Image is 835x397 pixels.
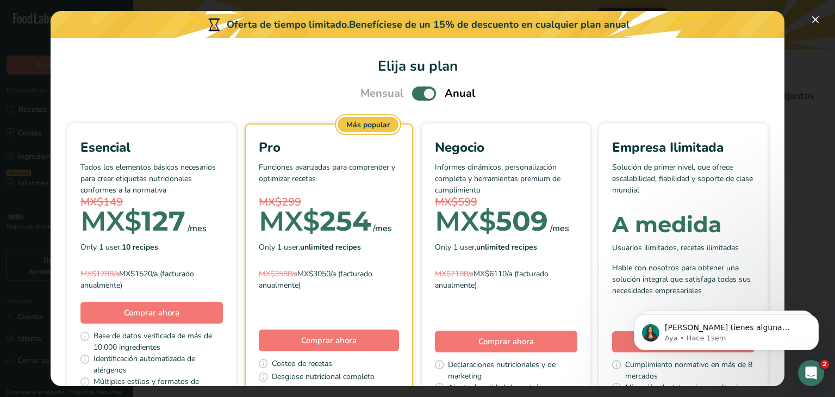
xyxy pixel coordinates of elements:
[612,242,739,253] span: Usuarios ilimitados, recetas ilimitadas
[360,85,403,102] span: Mensual
[259,330,399,351] button: Comprar ahora
[80,210,185,232] div: 127
[259,194,399,210] div: MX$299
[80,138,223,157] div: Esencial
[612,138,755,157] div: Empresa Ilimitada
[272,358,332,371] span: Costeo de recetas
[435,210,548,232] div: 509
[373,222,392,235] div: /mes
[435,162,577,194] p: Informes dinámicos, personalización completa y herramientas premium de cumplimiento
[798,360,824,386] iframe: Intercom live chat
[618,291,835,368] iframe: Intercom notifications mensaje
[80,268,223,291] div: MX$1520/a (facturado anualmente)
[259,241,361,253] span: Only 1 user,
[448,382,546,395] span: Ajuste de calidad de proteína
[80,302,223,324] button: Comprar ahora
[51,11,784,38] div: Oferta de tiempo limitado.
[435,138,577,157] div: Negocio
[612,262,755,296] div: Hable con nosotros para obtener una solución integral que satisfaga todas sus necesidades empresa...
[259,210,371,232] div: 254
[80,241,158,253] span: Only 1 user,
[338,117,398,132] div: Más popular
[80,194,223,210] div: MX$149
[259,204,320,238] span: MX$
[349,17,630,32] div: Benefíciese de un 15% de descuento en cualquier plan anual
[820,360,829,369] span: 2
[64,55,771,77] h1: Elija su plan
[476,242,537,252] b: unlimited recipes
[122,242,158,252] b: 10 recipes
[435,331,577,352] button: Comprar ahora
[300,242,361,252] b: unlimited recipes
[124,307,179,318] span: Comprar ahora
[259,162,399,194] p: Funciones avanzadas para comprender y optimizar recetas
[435,241,537,253] span: Only 1 user,
[612,162,755,194] p: Solución de primer nivel, que ofrece escalabilidad, fiabilidad y soporte de clase mundial
[435,204,496,238] span: MX$
[80,269,119,279] span: MX$1788/a
[478,336,534,347] span: Comprar ahora
[188,222,207,235] div: /mes
[80,162,223,194] p: Todos los elementos básicos necesarios para crear etiquetas nutricionales conformes a la normativa
[272,371,375,384] span: Desglose nutricional completo
[448,359,577,382] span: Declaraciones nutricionales y de marketing
[80,204,141,238] span: MX$
[259,268,399,291] div: MX$3050/a (facturado anualmente)
[94,353,223,376] span: Identificación automatizada de alérgenos
[445,85,475,102] span: Anual
[550,222,569,235] div: /mes
[435,269,473,279] span: MX$7188/a
[94,330,223,353] span: Base de datos verificada de más de 10,000 ingredientes
[435,268,577,291] div: MX$6110/a (facturado anualmente)
[259,269,297,279] span: MX$3588/a
[435,194,577,210] div: MX$599
[612,331,755,352] a: Obtener un presupuesto
[625,382,754,395] span: Migración de datos sin complicaciones
[612,214,755,235] div: A medida
[259,138,399,157] div: Pro
[301,335,357,346] span: Comprar ahora
[625,359,755,382] span: Cumplimiento normativo en más de 8 mercados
